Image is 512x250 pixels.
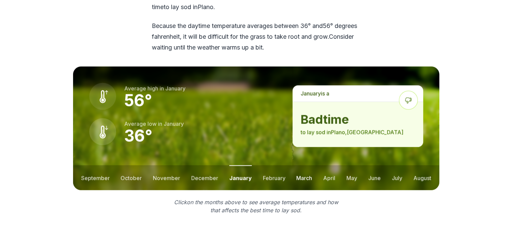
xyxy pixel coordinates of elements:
span: january [164,120,184,127]
p: Because the daytime temperature averages between 36 ° and 56 ° degrees fahrenheit, it will be dif... [152,21,361,53]
button: august [413,165,431,190]
button: january [229,165,252,190]
strong: 36 ° [124,126,152,146]
button: june [368,165,381,190]
p: is a [293,85,423,101]
button: march [296,165,312,190]
button: november [153,165,180,190]
span: january [165,85,185,92]
strong: bad time [301,113,415,126]
span: january [301,90,321,97]
button: february [263,165,285,190]
button: july [392,165,402,190]
button: september [81,165,110,190]
p: to lay sod in Plano , [GEOGRAPHIC_DATA] [301,128,415,136]
p: Average low in [124,120,184,128]
button: april [323,165,335,190]
button: may [346,165,357,190]
button: december [191,165,218,190]
strong: 56 ° [124,90,152,110]
button: october [121,165,142,190]
p: Average high in [124,84,185,92]
p: Click on the months above to see average temperatures and how that affects the best time to lay sod. [170,198,342,214]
